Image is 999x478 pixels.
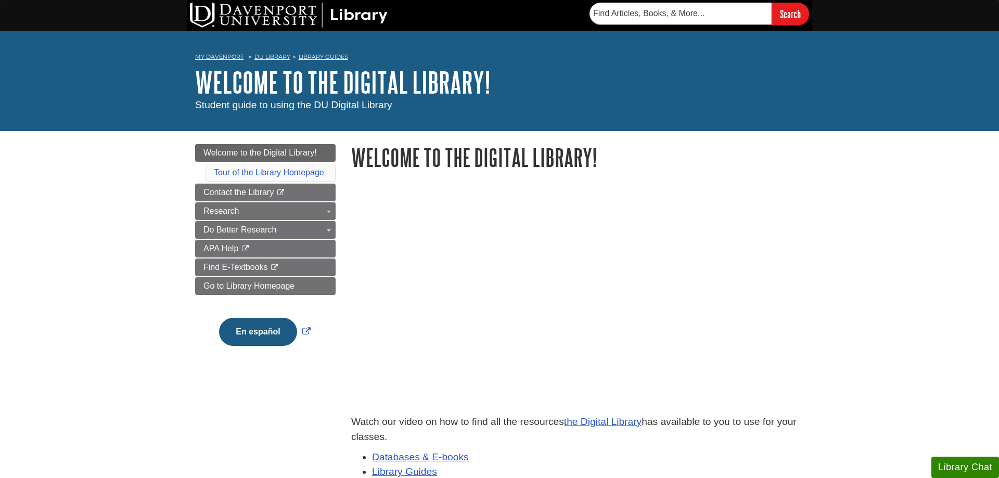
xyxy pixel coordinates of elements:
[203,188,274,197] span: Contact the Library
[195,202,336,220] a: Research
[372,451,469,462] a: Databases & E-books
[195,99,392,110] span: Student guide to using the DU Digital Library
[241,246,250,252] i: This link opens in a new window
[372,466,437,477] a: Library Guides
[351,415,804,445] p: Watch our video on how to find all the resources has available to you to use for your classes.
[195,259,336,276] a: Find E-Textbooks
[195,66,491,98] a: Welcome to the Digital Library!
[203,263,268,272] span: Find E-Textbooks
[214,168,324,177] a: Tour of the Library Homepage
[276,189,285,196] i: This link opens in a new window
[195,144,336,364] div: Guide Page Menu
[590,3,772,24] input: Find Articles, Books, & More...
[195,53,244,61] a: My Davenport
[254,53,290,60] a: DU Library
[203,206,239,215] span: Research
[203,281,294,290] span: Go to Library Homepage
[590,3,809,25] form: Searches DU Library's articles, books, and more
[216,327,313,336] a: Link opens in new window
[203,225,277,234] span: Do Better Research
[270,264,279,271] i: This link opens in a new window
[195,221,336,239] a: Do Better Research
[195,144,336,162] a: Welcome to the Digital Library!
[299,53,348,60] a: Library Guides
[195,240,336,257] a: APA Help
[203,244,238,253] span: APA Help
[195,277,336,295] a: Go to Library Homepage
[190,3,388,28] img: DU Library
[351,144,804,171] h1: Welcome to the Digital Library!
[195,50,804,67] nav: breadcrumb
[772,3,809,25] input: Search
[931,457,999,478] button: Library Chat
[564,416,642,427] a: the Digital Library
[203,148,317,157] span: Welcome to the Digital Library!
[195,184,336,201] a: Contact the Library
[219,318,297,346] button: En español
